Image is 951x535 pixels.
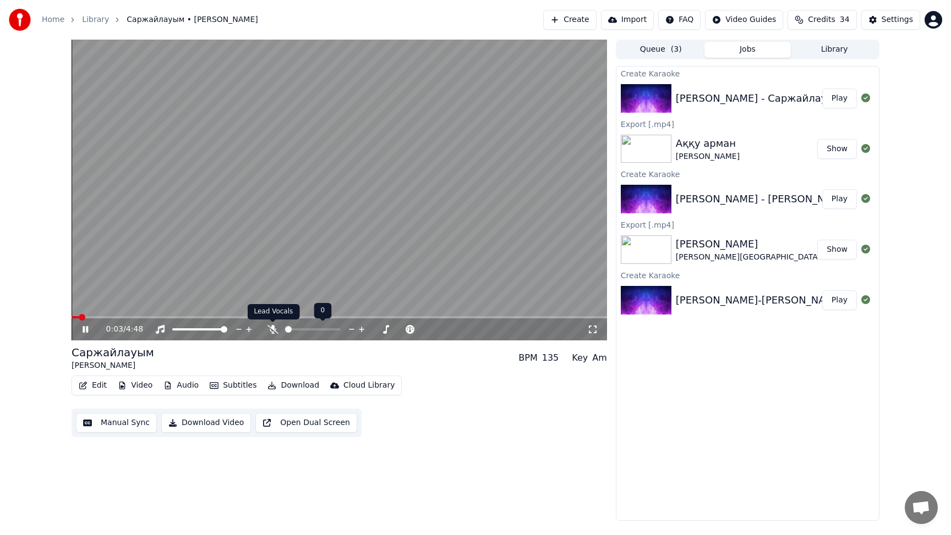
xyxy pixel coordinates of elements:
[76,413,157,433] button: Manual Sync
[42,14,258,25] nav: breadcrumb
[543,10,597,30] button: Create
[822,189,857,209] button: Play
[861,10,920,30] button: Settings
[106,324,133,335] div: /
[788,10,856,30] button: Credits34
[542,351,559,365] div: 135
[616,268,879,282] div: Create Karaoke
[518,351,537,365] div: BPM
[616,117,879,130] div: Export [.mp4]
[343,380,395,391] div: Cloud Library
[42,14,64,25] a: Home
[676,191,850,207] div: [PERSON_NAME] - [PERSON_NAME]
[74,378,111,393] button: Edit
[617,42,704,58] button: Queue
[705,10,783,30] button: Video Guides
[676,236,821,252] div: [PERSON_NAME]
[840,14,850,25] span: 34
[263,378,324,393] button: Download
[106,324,123,335] span: 0:03
[592,351,607,365] div: Am
[817,240,857,260] button: Show
[676,252,821,263] div: [PERSON_NAME][GEOGRAPHIC_DATA]
[676,151,740,162] div: [PERSON_NAME]
[791,42,878,58] button: Library
[822,89,857,108] button: Play
[817,139,857,159] button: Show
[905,491,938,524] a: Open chat
[616,167,879,180] div: Create Karaoke
[882,14,913,25] div: Settings
[704,42,791,58] button: Jobs
[808,14,835,25] span: Credits
[126,324,143,335] span: 4:48
[616,67,879,80] div: Create Karaoke
[658,10,701,30] button: FAQ
[671,44,682,55] span: ( 3 )
[676,91,842,106] div: [PERSON_NAME] - Саржайлауым
[822,290,857,310] button: Play
[9,9,31,31] img: youka
[255,413,357,433] button: Open Dual Screen
[161,413,251,433] button: Download Video
[676,136,740,151] div: Аққу арман
[72,345,154,360] div: Саржайлауым
[72,360,154,371] div: [PERSON_NAME]
[601,10,654,30] button: Import
[205,378,261,393] button: Subtitles
[572,351,588,365] div: Key
[82,14,109,25] a: Library
[616,218,879,231] div: Export [.mp4]
[248,304,300,319] div: Lead Vocals
[159,378,203,393] button: Audio
[676,293,844,308] div: [PERSON_NAME]-[PERSON_NAME]
[113,378,157,393] button: Video
[127,14,258,25] span: Саржайлауым • [PERSON_NAME]
[314,303,332,318] div: 0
